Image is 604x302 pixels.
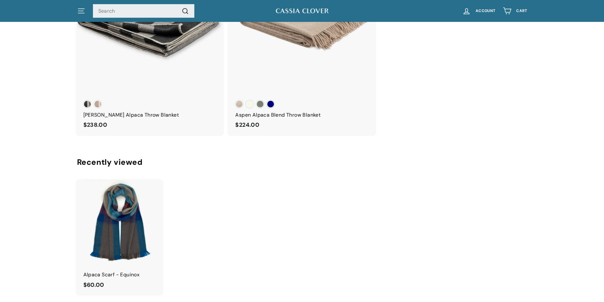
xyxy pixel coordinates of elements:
a: Alpaca Scarf - Equinox [77,179,162,296]
div: Aspen Alpaca Blend Throw Blanket [235,111,368,119]
span: $60.00 [83,281,104,289]
span: $238.00 [83,121,107,129]
a: Cart [499,2,531,20]
span: Account [476,9,495,13]
a: Account [458,2,499,20]
span: $224.00 [235,121,259,129]
div: Recently viewed [77,158,527,167]
input: Search [93,4,194,18]
span: Cart [516,9,527,13]
div: Alpaca Scarf - Equinox [83,271,156,279]
div: [PERSON_NAME] Alpaca Throw Blanket [83,111,217,119]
